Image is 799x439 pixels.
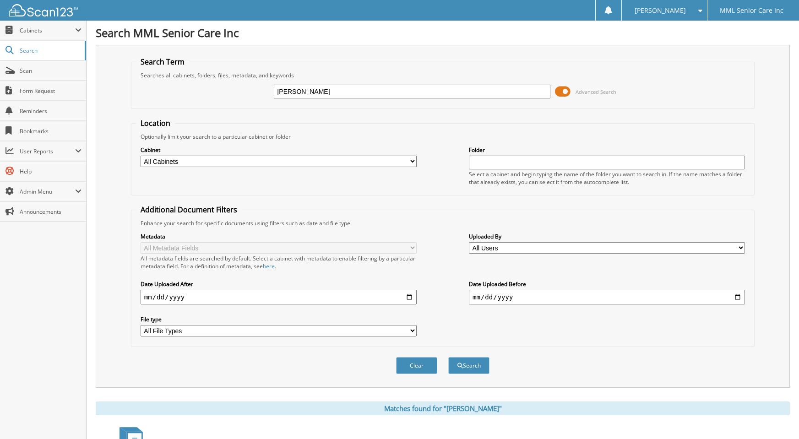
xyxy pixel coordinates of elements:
[20,67,82,75] span: Scan
[20,87,82,95] span: Form Request
[96,401,790,415] div: Matches found for "[PERSON_NAME]"
[141,315,417,323] label: File type
[469,233,745,240] label: Uploaded By
[448,357,489,374] button: Search
[141,233,417,240] label: Metadata
[263,262,275,270] a: here
[20,147,75,155] span: User Reports
[9,4,78,16] img: scan123-logo-white.svg
[96,25,790,40] h1: Search MML Senior Care Inc
[20,27,75,34] span: Cabinets
[141,146,417,154] label: Cabinet
[141,280,417,288] label: Date Uploaded After
[469,146,745,154] label: Folder
[136,219,750,227] div: Enhance your search for specific documents using filters such as date and file type.
[136,118,175,128] legend: Location
[136,57,189,67] legend: Search Term
[141,290,417,304] input: start
[20,188,75,195] span: Admin Menu
[469,290,745,304] input: end
[136,205,242,215] legend: Additional Document Filters
[396,357,437,374] button: Clear
[20,168,82,175] span: Help
[20,208,82,216] span: Announcements
[576,88,616,95] span: Advanced Search
[20,47,80,54] span: Search
[141,255,417,270] div: All metadata fields are searched by default. Select a cabinet with metadata to enable filtering b...
[20,127,82,135] span: Bookmarks
[136,71,750,79] div: Searches all cabinets, folders, files, metadata, and keywords
[469,170,745,186] div: Select a cabinet and begin typing the name of the folder you want to search in. If the name match...
[136,133,750,141] div: Optionally limit your search to a particular cabinet or folder
[720,8,783,13] span: MML Senior Care Inc
[635,8,686,13] span: [PERSON_NAME]
[20,107,82,115] span: Reminders
[469,280,745,288] label: Date Uploaded Before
